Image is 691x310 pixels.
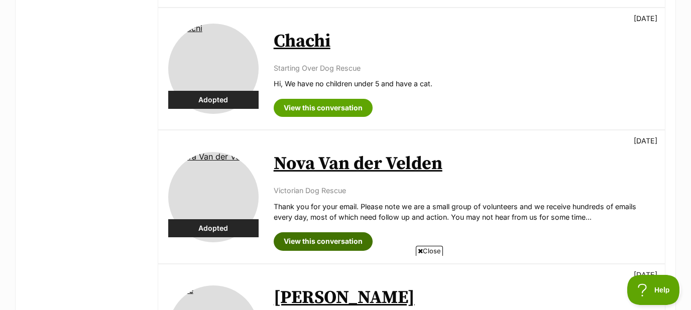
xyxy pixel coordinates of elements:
[274,78,655,89] p: Hi, We have no children under 5 and have a cat.
[274,232,373,250] a: View this conversation
[634,269,657,280] p: [DATE]
[416,246,443,256] span: Close
[634,135,657,146] p: [DATE]
[168,219,259,237] div: Adopted
[274,63,655,73] p: Starting Over Dog Rescue
[274,30,330,53] a: Chachi
[168,91,259,109] div: Adopted
[274,185,655,196] p: Victorian Dog Rescue
[274,99,373,117] a: View this conversation
[634,13,657,24] p: [DATE]
[168,152,259,242] img: Nova Van der Velden
[627,275,681,305] iframe: Help Scout Beacon - Open
[274,152,442,175] a: Nova Van der Velden
[274,201,655,223] p: Thank you for your email. Please note we are a small group of volunteers and we receive hundreds ...
[102,260,589,305] iframe: Advertisement
[168,24,259,114] img: Chachi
